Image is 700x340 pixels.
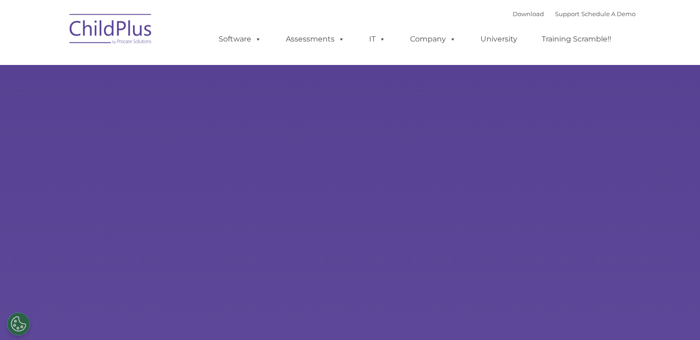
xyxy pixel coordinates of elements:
a: Assessments [277,30,354,48]
a: Software [209,30,271,48]
img: ChildPlus by Procare Solutions [65,7,157,53]
a: Company [401,30,465,48]
button: Cookies Settings [7,312,30,335]
a: Support [555,10,579,18]
a: IT [360,30,395,48]
font: | [513,10,636,18]
a: University [471,30,526,48]
a: Training Scramble!! [532,30,620,48]
a: Schedule A Demo [581,10,636,18]
a: Download [513,10,544,18]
